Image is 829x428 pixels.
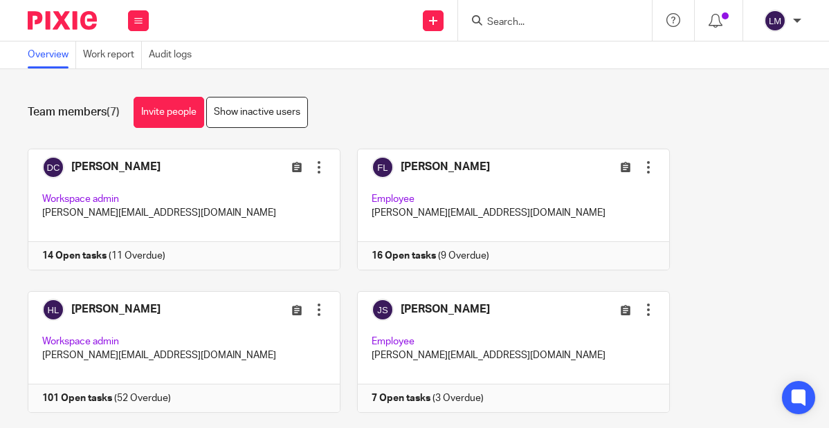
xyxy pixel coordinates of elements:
[134,97,204,128] a: Invite people
[149,41,199,68] a: Audit logs
[28,105,120,120] h1: Team members
[764,10,786,32] img: svg%3E
[28,41,76,68] a: Overview
[28,11,97,30] img: Pixie
[206,97,308,128] a: Show inactive users
[486,17,610,29] input: Search
[83,41,142,68] a: Work report
[107,106,120,118] span: (7)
